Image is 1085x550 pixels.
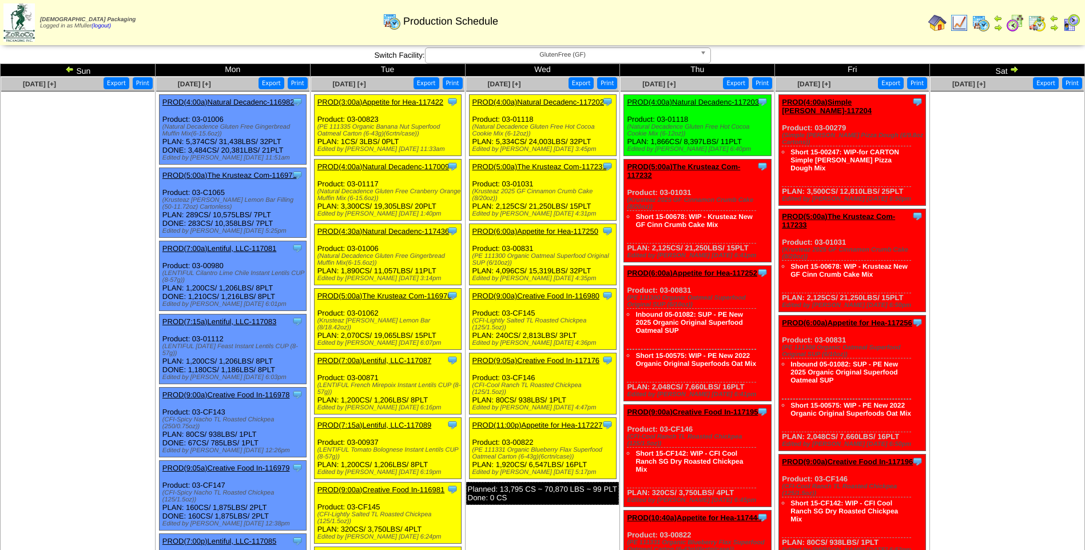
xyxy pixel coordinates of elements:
[723,77,749,89] button: Export
[162,390,290,399] a: PROD(9:00a)Creative Food In-116978
[430,48,695,62] span: GlutenFree (GF)
[782,441,925,448] div: Edited by [PERSON_NAME] [DATE] 6:50pm
[928,14,947,32] img: home.gif
[65,65,74,74] img: arrowleft.gif
[627,294,770,308] div: (PE 111300 Organic Oatmeal Superfood Original SUP (6/10oz))
[162,301,306,308] div: Edited by [PERSON_NAME] [DATE] 6:01pm
[162,270,306,284] div: (LENTIFUL Cilantro Lime Chile Instant Lentils CUP (8-57g))
[569,77,594,89] button: Export
[790,148,899,172] a: Short 15-00247: WIP-for CARTON Simple [PERSON_NAME] Pizza Dough Mix
[317,188,461,202] div: (Natural Decadence Gluten Free Cranberry Orange Muffin Mix (6-15.6oz))
[602,290,613,301] img: Tooltip
[466,482,619,505] div: Planned: 13,795 CS ~ 70,870 LBS ~ 99 PLT Done: 0 CS
[259,77,284,89] button: Export
[627,433,770,447] div: (CFI-Cool Ranch TL Roasted Chickpea (125/1.5oz))
[487,80,520,88] a: [DATE] [+]
[782,246,925,260] div: (Krusteaz 2025 GF Cinnamon Crumb Cake (8/20oz))
[447,484,458,495] img: Tooltip
[159,461,306,531] div: Product: 03-CF147 PLAN: 160CS / 1,875LBS / 2PLT DONE: 160CS / 1,875LBS / 2PLT
[469,289,616,350] div: Product: 03-CF145 PLAN: 240CS / 2,813LBS / 3PLT
[162,343,306,357] div: (LENTIFUL [DATE] Feast Instant Lentils CUP (8-57g))
[624,266,771,401] div: Product: 03-00831 PLAN: 2,048CS / 7,660LBS / 16PLT
[317,356,431,365] a: PROD(7:00a)Lentiful, LLC-117087
[317,253,461,266] div: (Natural Decadence Gluten Free Gingerbread Muffin Mix(6-15.6oz))
[162,154,306,161] div: Edited by [PERSON_NAME] [DATE] 11:51am
[447,161,458,172] img: Tooltip
[162,416,306,430] div: (CFI-Spicy Nacho TL Roasted Chickpea (250/0.75oz))
[472,275,616,282] div: Edited by [PERSON_NAME] [DATE] 4:35pm
[162,98,295,106] a: PROD(4:00a)Natural Decadenc-116982
[472,188,616,202] div: (Krusteaz 2025 GF Cinnamon Crumb Cake (8/20oz))
[602,161,613,172] img: Tooltip
[472,162,607,171] a: PROD(5:00a)The Krusteaz Com-117231
[635,449,743,473] a: Short 15-CF142: WIP - CFI Cool Ranch SG Dry Roasted Chickpea Mix
[162,197,306,210] div: (Krusteaz [PERSON_NAME] Lemon Bar Filling (50-11.72oz) Cartonless)
[602,96,613,107] img: Tooltip
[133,77,153,89] button: Print
[602,419,613,431] img: Tooltip
[790,360,898,384] a: Inbound 05-01082: SUP - PE New 2025 Organic Original Superfood Oatmeal SUP
[162,520,306,527] div: Edited by [PERSON_NAME] [DATE] 12:38pm
[1050,14,1059,23] img: arrowleft.gif
[757,161,768,172] img: Tooltip
[317,317,461,331] div: (Krusteaz [PERSON_NAME] Lemon Bar (8/18.42oz))
[972,14,990,32] img: calendarprod.gif
[472,404,616,411] div: Edited by [PERSON_NAME] [DATE] 4:47pm
[790,499,898,523] a: Short 15-CF142: WIP - CFI Cool Ranch SG Dry Roasted Chickpea Mix
[782,212,895,229] a: PROD(5:00a)The Krusteaz Com-117233
[469,95,616,156] div: Product: 03-01118 PLAN: 5,334CS / 24,003LBS / 32PLT
[1062,14,1080,32] img: calendarcustomer.gif
[317,533,461,540] div: Edited by [PERSON_NAME] [DATE] 6:24pm
[40,17,136,23] span: [DEMOGRAPHIC_DATA] Packaging
[288,77,308,89] button: Print
[790,401,911,417] a: Short 15-00575: WIP - PE New 2022 Organic Original Superfoods Oat Mix
[627,269,757,277] a: PROD(6:00a)Appetite for Hea-117252
[627,408,758,416] a: PROD(9:00a)Creative Food In-117195
[159,388,306,457] div: Product: 03-CF143 PLAN: 80CS / 938LBS / 1PLT DONE: 67CS / 785LBS / 1PLT
[627,146,770,153] div: Edited by [PERSON_NAME] [DATE] 6:40pm
[757,267,768,278] img: Tooltip
[635,352,756,368] a: Short 15-00575: WIP - PE New 2022 Organic Original Superfoods Oat Mix
[1028,14,1046,32] img: calendarinout.gif
[403,15,498,27] span: Production Schedule
[782,483,925,497] div: (CFI-Cool Ranch TL Roasted Chickpea (125/1.5oz))
[602,225,613,237] img: Tooltip
[469,353,616,415] div: Product: 03-CF146 PLAN: 80CS / 938LBS / 1PLT
[757,406,768,417] img: Tooltip
[472,469,616,476] div: Edited by [PERSON_NAME] [DATE] 5:17pm
[757,96,768,107] img: Tooltip
[1050,23,1059,32] img: arrowright.gif
[317,98,443,106] a: PROD(3:00a)Appetite for Hea-117422
[775,64,930,77] td: Fri
[952,80,985,88] a: [DATE] [+]
[620,64,775,77] td: Thu
[317,275,461,282] div: Edited by [PERSON_NAME] [DATE] 3:14pm
[162,244,276,253] a: PROD(7:00a)Lentiful, LLC-117081
[1,64,156,77] td: Sun
[317,292,452,300] a: PROD(5:00a)The Krusteaz Com-116970
[465,64,620,77] td: Wed
[472,447,616,460] div: (PE 111331 Organic Blueberry Flax Superfood Oatmeal Carton (6-43g)(6crtn/case))
[317,382,461,396] div: (LENTIFUL French Mirepoix Instant Lentils CUP (8-57g))
[472,98,605,106] a: PROD(4:00a)Natural Decadenc-117202
[472,210,616,217] div: Edited by [PERSON_NAME] [DATE] 4:31pm
[162,489,306,503] div: (CFI-Spicy Nacho TL Roasted Chickpea (125/1.5oz))
[414,77,439,89] button: Export
[1033,77,1059,89] button: Export
[317,210,461,217] div: Edited by [PERSON_NAME] [DATE] 1:40pm
[912,317,923,328] img: Tooltip
[162,374,306,381] div: Edited by [PERSON_NAME] [DATE] 6:03pm
[472,382,616,396] div: (CFI-Cool Ranch TL Roasted Chickpea (125/1.5oz))
[782,344,925,358] div: (PE 111300 Organic Oatmeal Superfood Original SUP (6/10oz))
[162,537,276,545] a: PROD(7:00p)Lentiful, LLC-117085
[472,123,616,137] div: (Natural Decadence Gluten Free Hot Cocoa Cookie Mix (6-12oz))
[162,228,306,234] div: Edited by [PERSON_NAME] [DATE] 5:25pm
[472,227,598,236] a: PROD(6:00a)Appetite for Hea-117250
[469,160,616,221] div: Product: 03-01031 PLAN: 2,125CS / 21,250LBS / 15PLT
[317,340,461,346] div: Edited by [PERSON_NAME] [DATE] 6:07pm
[782,196,925,202] div: Edited by [PERSON_NAME] [DATE] 6:50pm
[178,80,211,88] a: [DATE] [+]
[797,80,830,88] a: [DATE] [+]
